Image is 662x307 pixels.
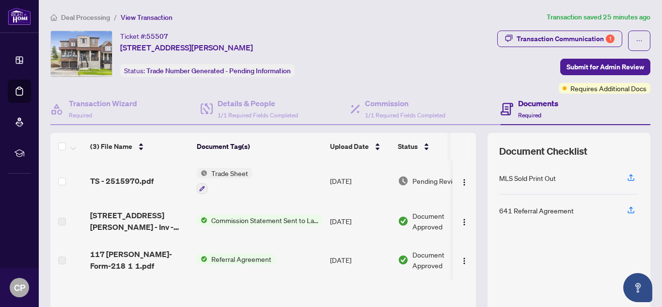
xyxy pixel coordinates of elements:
div: MLS Sold Print Out [499,173,556,183]
img: Logo [460,178,468,186]
img: IMG-40760017_1.jpg [51,31,112,77]
span: Required [518,112,541,119]
span: Status [398,141,418,152]
span: home [50,14,57,21]
span: Required [69,112,92,119]
span: View Transaction [121,13,173,22]
span: Trade Sheet [207,168,252,178]
h4: Documents [518,97,558,109]
span: 55507 [146,32,168,41]
span: Requires Additional Docs [570,83,646,94]
img: Logo [460,218,468,226]
span: Referral Agreement [207,254,275,264]
td: [DATE] [326,241,394,279]
button: Status IconTrade Sheet [197,168,252,194]
img: Logo [460,257,468,265]
button: Logo [457,252,472,268]
th: (3) File Name [86,133,193,160]
img: Document Status [398,176,409,186]
th: Status [394,133,476,160]
button: Logo [457,173,472,189]
span: 1/1 Required Fields Completed [218,112,298,119]
span: Deal Processing [61,13,110,22]
h4: Details & People [218,97,298,109]
span: [STREET_ADDRESS][PERSON_NAME] - Inv - 2515970.pdf [90,210,189,233]
img: Status Icon [197,168,207,178]
li: / [114,12,117,23]
span: Submit for Admin Review [567,59,644,75]
img: Document Status [398,255,409,265]
span: Pending Review [412,176,461,186]
span: (3) File Name [90,141,132,152]
td: [DATE] [326,202,394,241]
th: Document Tag(s) [193,133,326,160]
img: logo [8,7,31,25]
button: Open asap [623,273,652,302]
img: Document Status [398,216,409,226]
div: 641 Referral Agreement [499,205,574,216]
td: [DATE] [326,160,394,202]
button: Logo [457,213,472,229]
div: Ticket #: [120,31,168,42]
span: Upload Date [330,141,369,152]
h4: Commission [365,97,445,109]
button: Submit for Admin Review [560,59,650,75]
img: Status Icon [197,254,207,264]
span: Trade Number Generated - Pending Information [146,66,291,75]
span: 1/1 Required Fields Completed [365,112,445,119]
span: [STREET_ADDRESS][PERSON_NAME] [120,42,253,53]
span: Document Approved [412,249,473,271]
span: Document Checklist [499,145,587,158]
span: 117 [PERSON_NAME]-Form-218 1 1.pdf [90,248,189,272]
h4: Transaction Wizard [69,97,137,109]
img: Status Icon [197,215,207,226]
button: Transaction Communication1 [497,31,622,47]
button: Status IconCommission Statement Sent to Landlord [197,215,322,226]
div: Transaction Communication [517,31,615,47]
span: Document Approved [412,210,473,232]
div: 1 [606,34,615,43]
span: CP [14,281,25,294]
button: Status IconReferral Agreement [197,254,275,264]
span: ellipsis [636,37,643,44]
span: TS - 2515970.pdf [90,175,154,187]
th: Upload Date [326,133,394,160]
span: Commission Statement Sent to Landlord [207,215,322,226]
article: Transaction saved 25 minutes ago [547,12,650,23]
div: Status: [120,64,295,77]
